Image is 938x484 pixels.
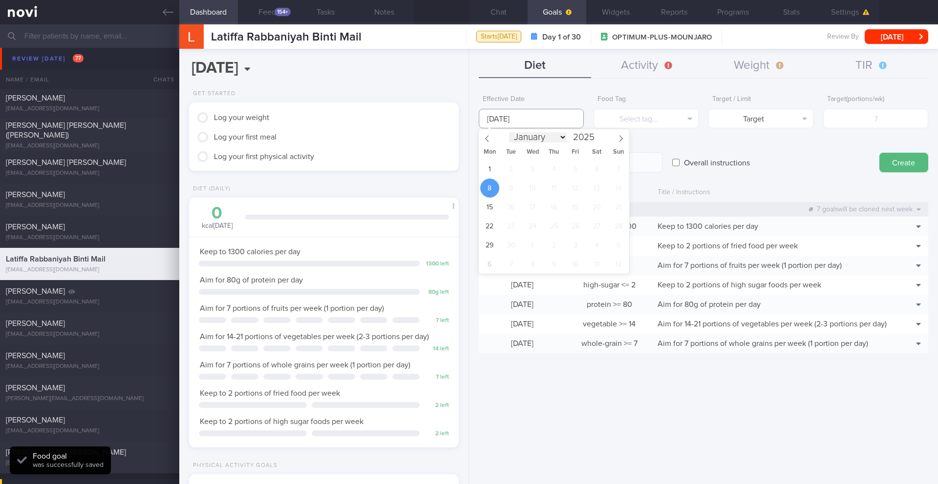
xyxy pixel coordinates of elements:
span: September 4, 2025 [544,160,563,179]
span: September 8, 2025 [480,179,499,198]
span: September 3, 2025 [523,160,542,179]
span: October 12, 2025 [609,255,628,274]
span: Thu [543,149,565,156]
span: [PERSON_NAME] [PERSON_NAME] [6,159,126,166]
span: September 19, 2025 [566,198,585,217]
div: Food goal [33,451,104,461]
button: Target [708,109,813,128]
div: [EMAIL_ADDRESS][DOMAIN_NAME] [6,202,173,209]
span: [PERSON_NAME] [6,320,65,327]
span: September 1, 2025 [480,160,499,179]
span: September 17, 2025 [523,198,542,217]
input: Select... [479,109,584,128]
span: September 13, 2025 [587,179,606,198]
span: Keep to 1300 calories per day [200,248,300,256]
div: [EMAIL_ADDRESS][DOMAIN_NAME] [6,427,173,435]
span: Keep to 2 portions of high sugar foods per week [658,281,821,289]
span: [PERSON_NAME] [6,384,65,392]
span: Tue [500,149,522,156]
span: October 10, 2025 [566,255,585,274]
span: September 7, 2025 [609,160,628,179]
span: October 2, 2025 [544,236,563,255]
span: Latiffa Rabbaniyah Binti Mail [6,255,106,263]
span: Mon [479,149,500,156]
div: protein >= 80 [566,295,653,314]
span: September 2, 2025 [502,160,521,179]
span: Keep to 2 portions of high sugar foods per week [200,418,363,425]
span: [DATE] [511,320,533,328]
div: [EMAIL_ADDRESS][DOMAIN_NAME] [6,363,173,370]
select: Month [509,132,567,142]
span: October 7, 2025 [502,255,521,274]
span: October 9, 2025 [544,255,563,274]
div: [EMAIL_ADDRESS][DOMAIN_NAME] [6,170,173,177]
div: 2 left [425,430,449,438]
span: September 15, 2025 [480,198,499,217]
button: Diet [479,54,591,78]
span: Latiffa Rabbaniyah Binti Mail [211,31,362,43]
span: September 9, 2025 [502,179,521,198]
div: vegetable >= 14 [566,314,653,334]
div: [EMAIL_ADDRESS][DOMAIN_NAME] [6,105,173,113]
div: 0 [199,205,235,222]
span: September 16, 2025 [502,198,521,217]
div: [PERSON_NAME][EMAIL_ADDRESS][DOMAIN_NAME] [6,395,173,403]
span: October 3, 2025 [566,236,585,255]
div: [EMAIL_ADDRESS][DOMAIN_NAME] [6,299,173,306]
div: [EMAIL_ADDRESS][DOMAIN_NAME] [6,331,173,338]
span: October 4, 2025 [587,236,606,255]
span: September 30, 2025 [502,236,521,255]
span: [DATE] [511,281,533,289]
label: Effective Date [483,95,580,104]
span: September 28, 2025 [609,217,628,236]
span: Aim for 14-21 portions of vegetables per week (2-3 portions per day) [658,320,887,328]
span: Aim for 7 portions of fruits per week (1 portion per day) [200,304,384,312]
span: Aim for 80g of protein per day [658,301,761,308]
span: September 26, 2025 [566,217,585,236]
div: 154+ [275,8,291,16]
input: 7 [823,109,928,128]
label: Food Tag [597,95,695,104]
div: high-sugar <= 2 [566,275,653,295]
div: 7 left [425,317,449,324]
button: Activity [591,54,703,78]
span: [PERSON_NAME] [PERSON_NAME] ([PERSON_NAME]) [6,121,126,139]
div: kcal [DATE] [199,205,235,231]
div: [EMAIL_ADDRESS][DOMAIN_NAME] [6,460,173,467]
span: October 1, 2025 [523,236,542,255]
span: September 5, 2025 [566,160,585,179]
span: Sat [586,149,608,156]
strong: Day 1 of 30 [542,32,581,42]
span: September 14, 2025 [609,179,628,198]
span: OPTIMUM-PLUS-MOUNJARO [612,33,712,42]
span: Review By [827,33,859,41]
span: [DATE] [511,340,533,347]
span: Wed [522,149,543,156]
span: Keep to 2 portions of fried food per week [200,389,340,397]
span: was successfully saved [33,462,104,468]
span: September 6, 2025 [587,160,606,179]
div: 80 g left [425,289,449,296]
button: TIR [816,54,928,78]
div: 14 left [425,345,449,353]
span: Fri [565,149,586,156]
div: Starts [DATE] [476,31,521,43]
div: [EMAIL_ADDRESS][DOMAIN_NAME] [6,234,173,242]
span: September 22, 2025 [480,217,499,236]
span: September 10, 2025 [523,179,542,198]
span: Keep to 1300 calories per day [658,222,758,230]
span: September 23, 2025 [502,217,521,236]
span: September 25, 2025 [544,217,563,236]
input: Year [567,133,599,142]
span: October 8, 2025 [523,255,542,274]
span: September 24, 2025 [523,217,542,236]
button: [DATE] [865,29,928,44]
span: [PERSON_NAME] [6,416,65,424]
div: Physical Activity Goals [189,462,277,469]
label: Overall instructions [679,153,755,172]
span: October 6, 2025 [480,255,499,274]
div: 7 goals will be cloned next week [804,202,926,216]
div: Diet (Daily) [189,185,231,193]
span: [PERSON_NAME] [6,62,65,70]
span: Sun [608,149,629,156]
